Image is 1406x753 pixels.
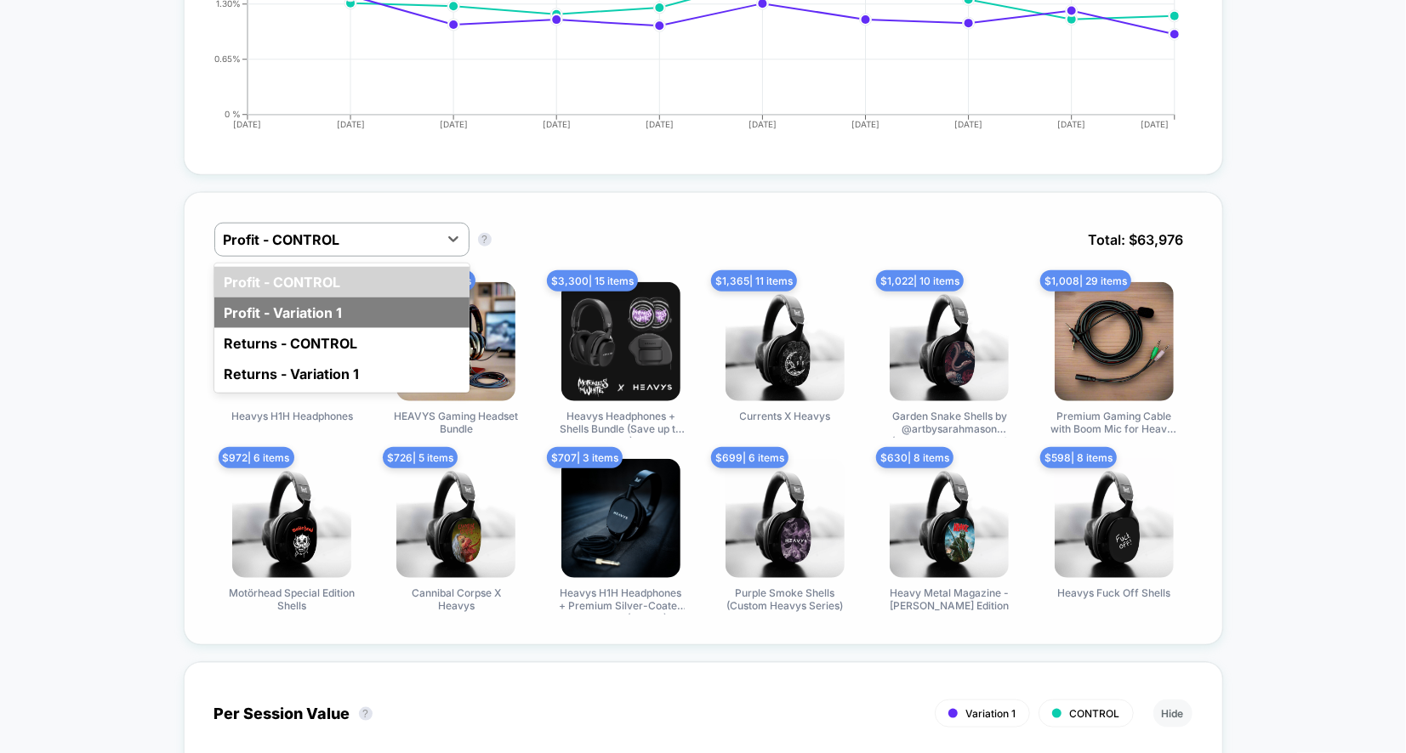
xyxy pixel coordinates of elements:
span: HEAVYS Gaming Headset Bundle [392,410,520,438]
tspan: [DATE] [337,119,365,129]
div: Profit - CONTROL [214,267,470,297]
img: Garden Snake Shells by @artbysarahmason (Custom Heavys Series) [890,282,1009,401]
button: ? [478,233,492,246]
span: $ 1,008 | 29 items [1040,270,1131,292]
span: Variation 1 [966,707,1016,720]
img: Purple Smoke Shells (Custom Heavys Series) [726,459,845,578]
tspan: [DATE] [1141,119,1170,129]
img: Heavy Metal Magazine - Nelson Edition [890,459,1009,578]
span: $ 1,365 | 11 items [711,270,797,292]
tspan: [DATE] [440,119,468,129]
tspan: [DATE] [749,119,777,129]
span: $ 972 | 6 items [219,447,294,468]
span: Heavys H1H Headphones + Premium Silver-Coated Aux Cable (Bundle) [557,586,685,614]
tspan: [DATE] [543,119,571,129]
span: Heavys H1H Headphones [231,410,353,438]
div: Profit - Variation 1 [214,297,470,328]
span: Premium Gaming Cable with Boom Mic for Heavys H1H Headphones [1050,410,1178,438]
span: $ 1,022 | 10 items [876,270,964,292]
div: Returns - CONTROL [214,328,470,359]
tspan: [DATE] [852,119,880,129]
img: Premium Gaming Cable with Boom Mic for Heavys H1H Headphones [1055,282,1174,401]
tspan: [DATE] [1058,119,1086,129]
span: CONTROL [1070,707,1120,720]
button: ? [359,707,373,721]
img: Cannibal Corpse X Heavys [396,459,515,578]
img: Currents X Heavys [726,282,845,401]
button: Hide [1153,699,1193,728]
span: Heavys Fuck Off Shells [1057,586,1170,614]
span: Currents X Heavys [740,410,831,438]
tspan: [DATE] [955,119,983,129]
img: Motörhead Special Edition Shells [232,459,351,578]
div: Returns - Variation 1 [214,359,470,389]
span: Motörhead Special Edition Shells [228,586,356,614]
img: Heavys Headphones + Shells Bundle (Save up to 12%) [561,282,680,401]
span: $ 3,300 | 15 items [547,270,638,292]
span: $ 707 | 3 items [547,447,623,468]
span: $ 598 | 8 items [1040,447,1117,468]
tspan: [DATE] [646,119,674,129]
span: Heavy Metal Magazine - [PERSON_NAME] Edition [885,586,1013,614]
span: Total: $ 63,976 [1080,223,1193,257]
span: Garden Snake Shells by @artbysarahmason (Custom Heavys Series) [885,410,1013,438]
img: Heavys Fuck Off Shells [1055,459,1174,578]
span: $ 726 | 5 items [383,447,458,468]
span: $ 630 | 8 items [876,447,953,468]
span: Heavys Headphones + Shells Bundle (Save up to 12%) [557,410,685,438]
span: Purple Smoke Shells (Custom Heavys Series) [721,586,849,614]
span: $ 699 | 6 items [711,447,788,468]
img: Heavys H1H Headphones + Premium Silver-Coated Aux Cable (Bundle) [561,459,680,578]
tspan: [DATE] [234,119,262,129]
tspan: 0 % [225,109,241,119]
tspan: 0.65% [214,54,241,64]
span: Cannibal Corpse X Heavys [392,586,520,614]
